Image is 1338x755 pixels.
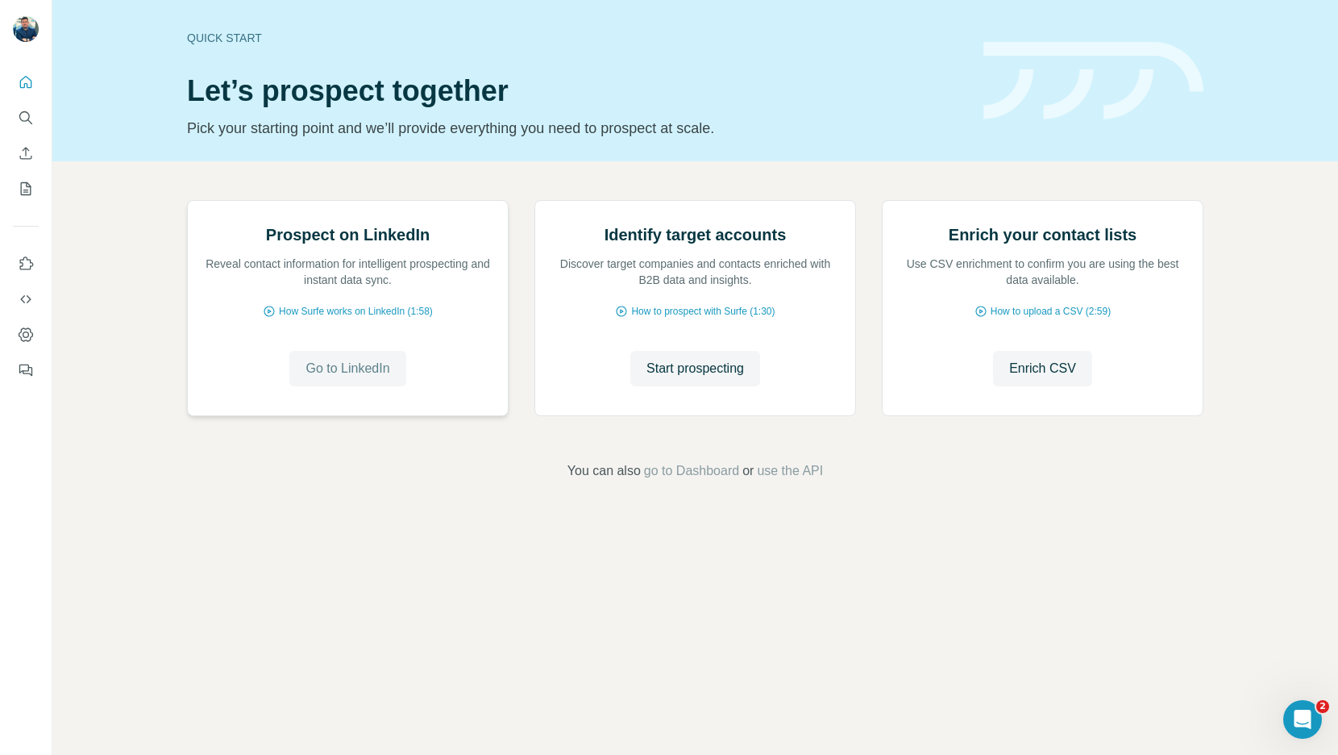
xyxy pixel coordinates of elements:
span: Go to LinkedIn [305,359,389,378]
span: You can also [567,461,641,481]
span: 2 [1316,700,1329,713]
h2: Prospect on LinkedIn [266,223,430,246]
button: Go to LinkedIn [289,351,405,386]
button: go to Dashboard [644,461,739,481]
button: Start prospecting [630,351,760,386]
button: Use Surfe on LinkedIn [13,249,39,278]
p: Pick your starting point and we’ll provide everything you need to prospect at scale. [187,117,964,140]
p: Use CSV enrichment to confirm you are using the best data available. [899,256,1186,288]
button: Quick start [13,68,39,97]
h1: Let’s prospect together [187,75,964,107]
img: Avatar [13,16,39,42]
img: banner [983,42,1203,120]
button: My lists [13,174,39,203]
h2: Enrich your contact lists [949,223,1136,246]
button: Enrich CSV [993,351,1092,386]
button: Enrich CSV [13,139,39,168]
span: How to upload a CSV (2:59) [991,304,1111,319]
span: How Surfe works on LinkedIn (1:58) [279,304,433,319]
h2: Identify target accounts [605,223,787,246]
button: Search [13,103,39,132]
iframe: Intercom live chat [1283,700,1322,739]
span: or [742,461,754,481]
span: How to prospect with Surfe (1:30) [631,304,775,319]
p: Reveal contact information for intelligent prospecting and instant data sync. [204,256,492,288]
button: use the API [757,461,823,481]
span: Start prospecting [646,359,744,378]
button: Dashboard [13,320,39,349]
button: Use Surfe API [13,285,39,314]
div: Quick start [187,30,964,46]
button: Feedback [13,356,39,385]
p: Discover target companies and contacts enriched with B2B data and insights. [551,256,839,288]
span: Enrich CSV [1009,359,1076,378]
